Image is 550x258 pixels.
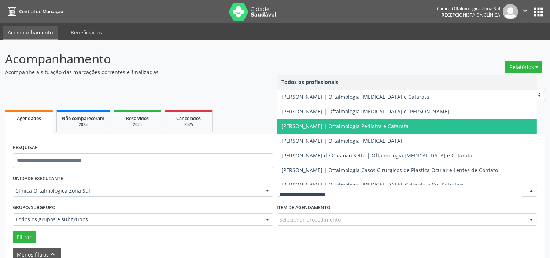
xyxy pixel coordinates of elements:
label: UNIDADE EXECUTANTE [13,173,63,185]
span: Não compareceram [62,115,104,121]
a: Beneficiários [66,26,107,39]
img: img [503,4,518,19]
span: Agendados [17,115,41,121]
div: 2025 [170,122,207,127]
div: 2025 [119,122,156,127]
span: [PERSON_NAME] | Oftalmologia [MEDICAL_DATA] e [PERSON_NAME] [282,108,450,115]
span: Cancelados [177,115,201,121]
span: [PERSON_NAME] | Oftalmologia [MEDICAL_DATA], Catarata e Cir. Refrativa [282,181,464,188]
span: [PERSON_NAME] | Oftalmologia [MEDICAL_DATA] [282,137,403,144]
a: Acompanhamento [3,26,58,40]
span: Central de Marcação [19,8,63,15]
span: Recepcionista da clínica [442,12,500,18]
label: PESQUISAR [13,142,38,153]
span: [PERSON_NAME] | Oftalmologia Casos Cirurgicos de Plastica Ocular e Lentes de Contato [282,167,498,174]
button:  [518,4,532,19]
span: Todos os grupos e subgrupos [15,216,258,223]
p: Acompanhamento [5,50,383,68]
div: Clinica Oftalmologica Zona Sul [437,6,500,12]
p: Acompanhe a situação das marcações correntes e finalizadas [5,68,383,76]
button: apps [532,6,545,18]
button: Relatórios [505,61,542,73]
i:  [521,7,529,15]
span: Todos os profissionais [282,79,339,86]
label: Grupo/Subgrupo [13,202,56,213]
button: Filtrar [13,231,36,243]
label: Item de agendamento [277,202,331,213]
span: [PERSON_NAME] | Oftalmologia Pediatra e Catarata [282,123,409,130]
a: Central de Marcação [5,6,63,18]
span: Selecionar procedimento [280,216,341,224]
span: Resolvidos [126,115,149,121]
span: Clinica Oftalmologica Zona Sul [15,187,258,195]
span: [PERSON_NAME] de Gusmao Sette | Oftalmologia [MEDICAL_DATA] e Catarata [282,152,473,159]
div: 2025 [62,122,104,127]
span: [PERSON_NAME] | Oftalmologia [MEDICAL_DATA] e Catarata [282,93,429,100]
